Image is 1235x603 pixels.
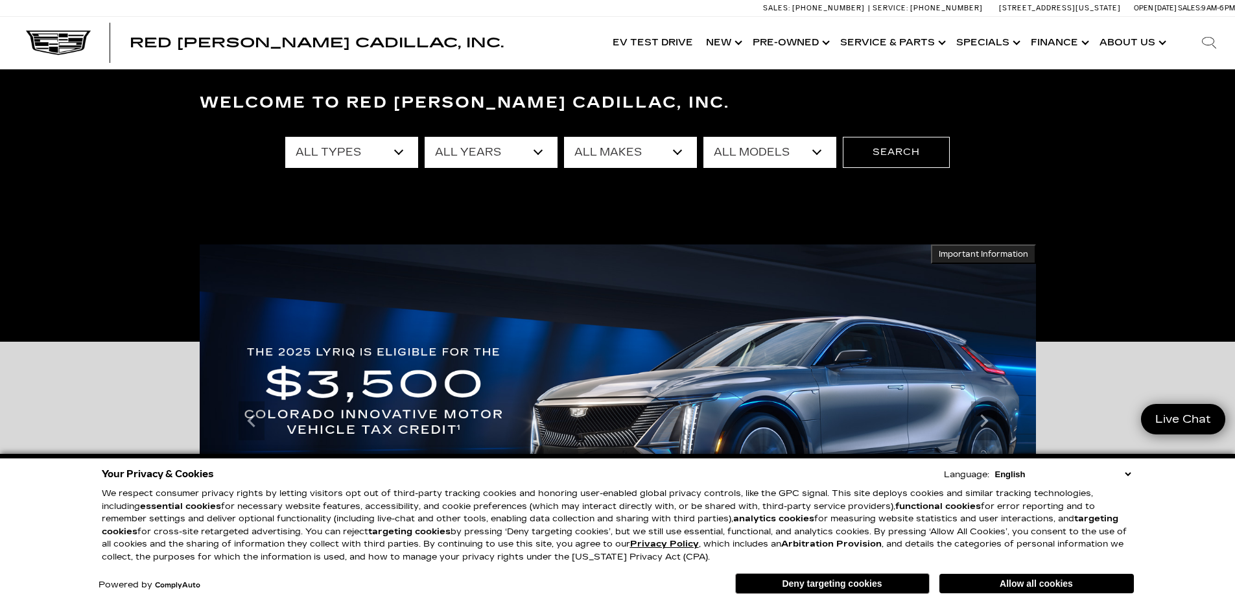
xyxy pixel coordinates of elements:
[130,36,504,49] a: Red [PERSON_NAME] Cadillac, Inc.
[239,401,265,440] div: Previous
[873,4,908,12] span: Service:
[843,137,950,168] button: Search
[564,137,697,168] select: Filter by make
[733,514,814,524] strong: analytics cookies
[1024,17,1093,69] a: Finance
[1149,412,1217,427] span: Live Chat
[368,526,451,537] strong: targeting cookies
[950,17,1024,69] a: Specials
[606,17,700,69] a: EV Test Drive
[944,471,989,479] div: Language:
[939,574,1134,593] button: Allow all cookies
[140,501,221,512] strong: essential cookies
[1183,17,1235,69] div: Search
[102,514,1118,537] strong: targeting cookies
[26,30,91,55] img: Cadillac Dark Logo with Cadillac White Text
[200,244,1036,598] img: THE 2025 LYRIQ IS ELIGIBLE FOR THE $3,500 COLORADO INNOVATIVE MOTOR VEHICLE TAX CREDIT
[1134,4,1177,12] span: Open [DATE]
[746,17,834,69] a: Pre-Owned
[425,137,558,168] select: Filter by year
[939,249,1028,259] span: Important Information
[1201,4,1235,12] span: 9 AM-6 PM
[1178,4,1201,12] span: Sales:
[781,539,882,549] strong: Arbitration Provision
[1093,17,1170,69] a: About Us
[763,4,790,12] span: Sales:
[700,17,746,69] a: New
[155,582,200,589] a: ComplyAuto
[1141,404,1225,434] a: Live Chat
[285,137,418,168] select: Filter by type
[130,35,504,51] span: Red [PERSON_NAME] Cadillac, Inc.
[868,5,986,12] a: Service: [PHONE_NUMBER]
[910,4,983,12] span: [PHONE_NUMBER]
[895,501,981,512] strong: functional cookies
[735,573,930,594] button: Deny targeting cookies
[200,90,1036,116] h3: Welcome to Red [PERSON_NAME] Cadillac, Inc.
[99,581,200,589] div: Powered by
[999,4,1121,12] a: [STREET_ADDRESS][US_STATE]
[102,465,214,483] span: Your Privacy & Cookies
[102,488,1134,563] p: We respect consumer privacy rights by letting visitors opt out of third-party tracking cookies an...
[971,401,997,440] div: Next
[992,468,1134,480] select: Language Select
[792,4,865,12] span: [PHONE_NUMBER]
[703,137,836,168] select: Filter by model
[834,17,950,69] a: Service & Parts
[630,539,699,549] u: Privacy Policy
[763,5,868,12] a: Sales: [PHONE_NUMBER]
[209,147,210,148] a: Accessible Carousel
